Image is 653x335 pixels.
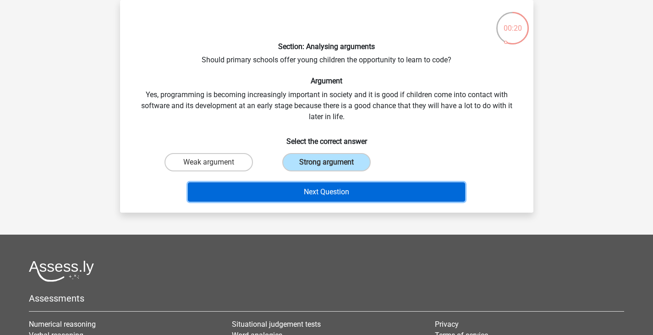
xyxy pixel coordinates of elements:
[124,7,530,205] div: Should primary schools offer young children the opportunity to learn to code? Yes, programming is...
[232,320,321,329] a: Situational judgement tests
[188,182,465,202] button: Next Question
[29,260,94,282] img: Assessly logo
[135,42,519,51] h6: Section: Analysing arguments
[29,320,96,329] a: Numerical reasoning
[435,320,459,329] a: Privacy
[29,293,624,304] h5: Assessments
[135,77,519,85] h6: Argument
[135,130,519,146] h6: Select the correct answer
[495,11,530,34] div: 00:20
[165,153,253,171] label: Weak argument
[282,153,371,171] label: Strong argument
